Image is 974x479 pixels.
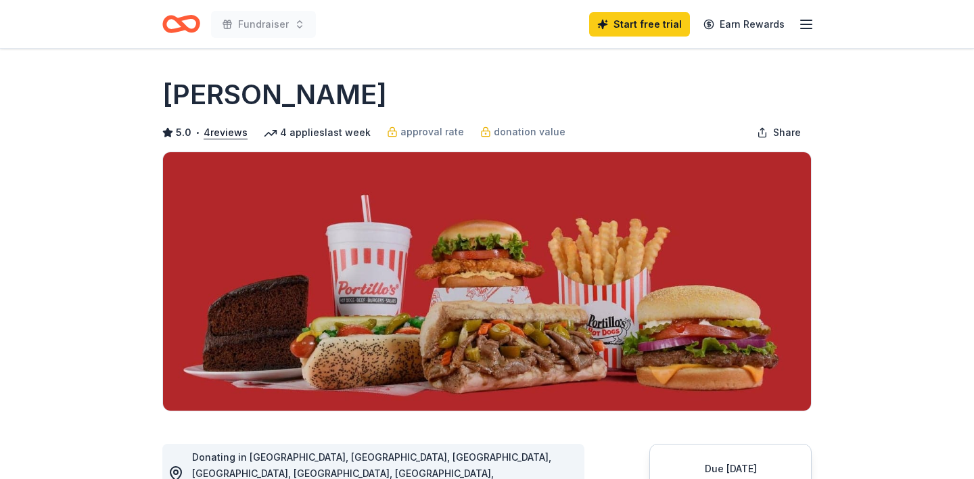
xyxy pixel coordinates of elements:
button: Share [746,119,812,146]
span: Share [773,124,801,141]
div: Due [DATE] [666,461,795,477]
img: Image for Portillo's [163,152,811,411]
span: Fundraiser [238,16,289,32]
span: approval rate [400,124,464,140]
h1: [PERSON_NAME] [162,76,387,114]
button: Fundraiser [211,11,316,38]
a: Earn Rewards [695,12,793,37]
button: 4reviews [204,124,248,141]
a: approval rate [387,124,464,140]
span: 5.0 [176,124,191,141]
a: Start free trial [589,12,690,37]
span: • [195,127,200,138]
span: donation value [494,124,565,140]
div: 4 applies last week [264,124,371,141]
a: donation value [480,124,565,140]
a: Home [162,8,200,40]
